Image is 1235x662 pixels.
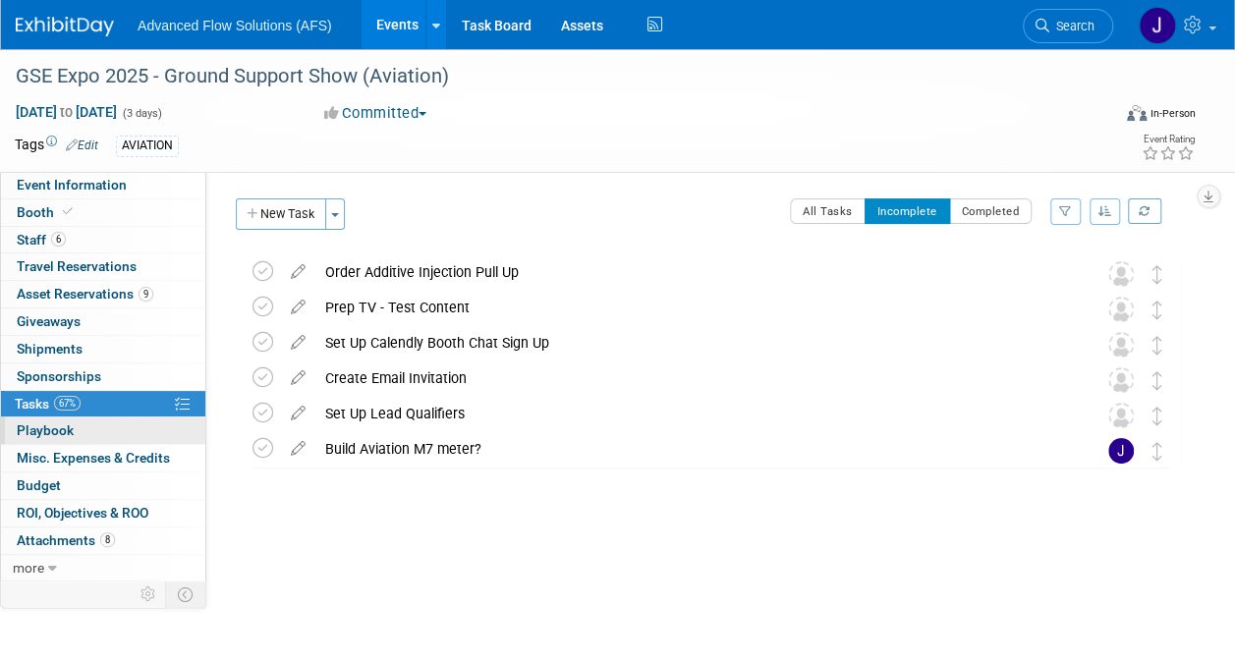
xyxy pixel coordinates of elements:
a: Staff6 [1,227,205,253]
a: Attachments8 [1,527,205,554]
a: Travel Reservations [1,253,205,280]
button: Incomplete [865,198,950,224]
span: Advanced Flow Solutions (AFS) [138,18,332,33]
a: edit [281,263,315,281]
span: 8 [100,532,115,547]
img: Jeremiah LaBrue [1139,7,1176,44]
img: Unassigned [1108,261,1134,287]
div: Build Aviation M7 meter? [315,432,1069,466]
span: Attachments [17,532,115,548]
a: edit [281,299,315,316]
a: Edit [66,138,98,152]
i: Move task [1152,336,1162,355]
span: Search [1049,19,1095,33]
span: Sponsorships [17,368,101,384]
a: Asset Reservations9 [1,281,205,307]
div: Event Rating [1142,135,1195,144]
span: (3 days) [121,107,162,120]
div: GSE Expo 2025 - Ground Support Show (Aviation) [9,59,1095,94]
div: In-Person [1150,106,1196,121]
a: edit [281,440,315,458]
span: Misc. Expenses & Credits [17,450,170,466]
td: Tags [15,135,98,157]
a: edit [281,334,315,352]
a: Search [1023,9,1113,43]
a: Budget [1,472,205,499]
span: Budget [17,477,61,493]
i: Move task [1152,301,1162,319]
span: 9 [139,287,153,302]
i: Move task [1152,407,1162,425]
img: Jeffrey Hageman [1108,438,1134,464]
button: New Task [236,198,326,230]
span: to [57,104,76,120]
span: Travel Reservations [17,258,137,274]
span: Tasks [15,396,81,412]
button: All Tasks [790,198,866,224]
span: Giveaways [17,313,81,329]
span: Booth [17,204,77,220]
span: 6 [51,232,66,247]
div: Create Email Invitation [315,361,1069,395]
i: Move task [1152,442,1162,461]
i: Move task [1152,371,1162,390]
div: AVIATION [116,136,179,156]
div: Set Up Calendly Booth Chat Sign Up [315,326,1069,359]
img: Unassigned [1108,297,1134,322]
span: Playbook [17,422,74,438]
img: Unassigned [1108,332,1134,358]
div: Event Format [1024,102,1196,132]
span: ROI, Objectives & ROO [17,505,148,521]
td: Personalize Event Tab Strip [132,581,166,607]
span: [DATE] [DATE] [15,103,118,121]
a: Sponsorships [1,363,205,390]
a: Refresh [1128,198,1161,224]
a: Event Information [1,172,205,198]
td: Toggle Event Tabs [166,581,206,607]
a: Booth [1,199,205,226]
button: Committed [317,103,434,124]
span: Staff [17,232,66,248]
img: ExhibitDay [16,17,114,36]
span: Asset Reservations [17,286,153,302]
span: Shipments [17,341,83,357]
i: Move task [1152,265,1162,284]
i: Booth reservation complete [63,206,73,217]
a: Tasks67% [1,391,205,417]
button: Completed [949,198,1033,224]
div: Order Additive Injection Pull Up [315,255,1069,289]
a: more [1,555,205,581]
div: Set Up Lead Qualifiers [315,397,1069,430]
img: Unassigned [1108,403,1134,428]
a: edit [281,405,315,422]
span: more [13,560,44,576]
div: Prep TV - Test Content [315,291,1069,324]
a: Playbook [1,417,205,444]
span: Event Information [17,177,127,193]
a: Giveaways [1,308,205,335]
a: Shipments [1,336,205,362]
img: Unassigned [1108,367,1134,393]
a: edit [281,369,315,387]
a: ROI, Objectives & ROO [1,500,205,526]
a: Misc. Expenses & Credits [1,445,205,471]
span: 67% [54,396,81,411]
img: Format-Inperson.png [1127,105,1147,121]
